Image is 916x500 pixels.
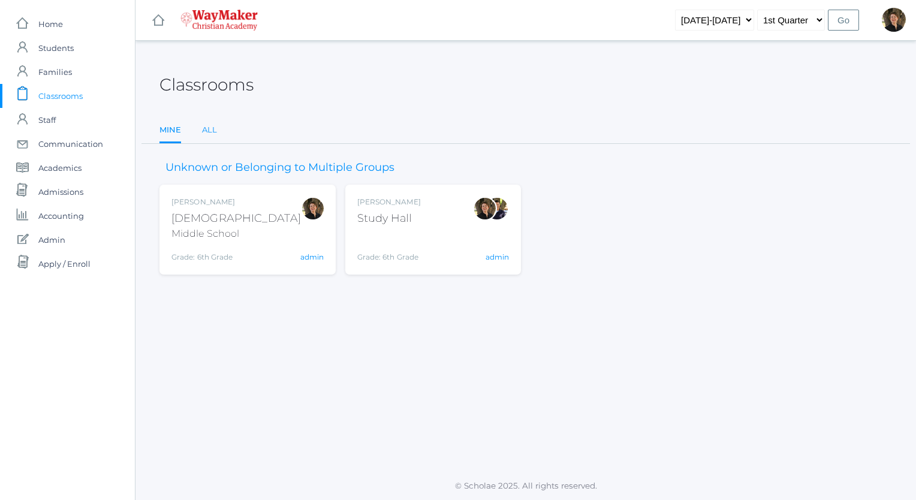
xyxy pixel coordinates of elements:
a: admin [486,252,509,261]
div: Middle School [171,227,301,241]
a: admin [300,252,324,261]
span: Accounting [38,204,84,228]
span: Apply / Enroll [38,252,91,276]
span: Admin [38,228,65,252]
h2: Classrooms [159,76,254,94]
span: Academics [38,156,82,180]
div: Study Hall [357,210,421,227]
div: Dianna Renz [301,197,325,221]
p: © Scholae 2025. All rights reserved. [135,480,916,492]
img: 4_waymaker-logo-stack-white.png [180,10,258,31]
span: Admissions [38,180,83,204]
span: Home [38,12,63,36]
input: Go [828,10,859,31]
span: Families [38,60,72,84]
span: Classrooms [38,84,83,108]
span: Students [38,36,74,60]
div: Dianna Renz [473,197,497,221]
a: Mine [159,118,181,144]
span: Communication [38,132,103,156]
div: [DEMOGRAPHIC_DATA] [171,210,301,227]
div: Richard Lepage [485,197,509,221]
a: All [202,118,217,142]
div: Grade: 6th Grade [171,246,301,263]
div: Grade: 6th Grade [357,231,421,263]
span: Staff [38,108,56,132]
div: Dianna Renz [882,8,906,32]
div: [PERSON_NAME] [171,197,301,207]
h3: Unknown or Belonging to Multiple Groups [159,162,400,174]
div: [PERSON_NAME] [357,197,421,207]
